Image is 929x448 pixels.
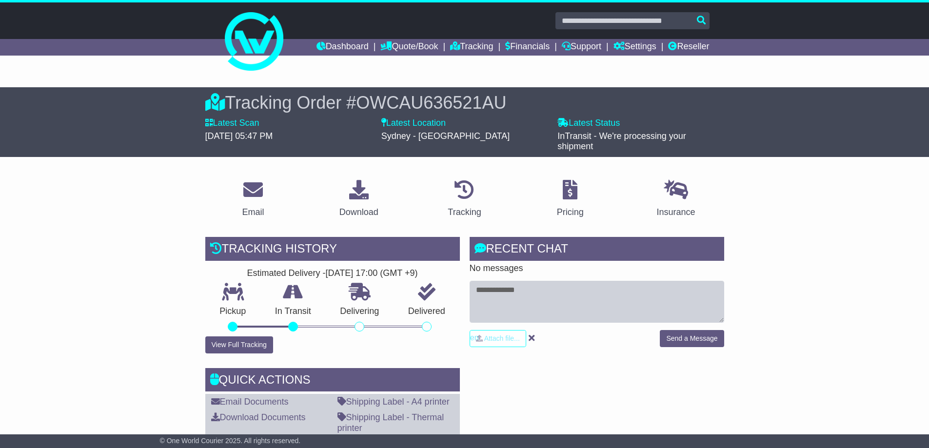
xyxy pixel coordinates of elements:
[613,39,656,56] a: Settings
[205,368,460,394] div: Quick Actions
[326,306,394,317] p: Delivering
[470,237,724,263] div: RECENT CHAT
[562,39,601,56] a: Support
[381,131,510,141] span: Sydney - [GEOGRAPHIC_DATA]
[260,306,326,317] p: In Transit
[205,336,273,353] button: View Full Tracking
[551,176,590,222] a: Pricing
[326,268,418,279] div: [DATE] 17:00 (GMT +9)
[660,330,724,347] button: Send a Message
[557,206,584,219] div: Pricing
[668,39,709,56] a: Reseller
[316,39,369,56] a: Dashboard
[441,176,487,222] a: Tracking
[205,306,261,317] p: Pickup
[337,397,450,407] a: Shipping Label - A4 printer
[242,206,264,219] div: Email
[211,412,306,422] a: Download Documents
[356,93,506,113] span: OWCAU636521AU
[205,268,460,279] div: Estimated Delivery -
[339,206,378,219] div: Download
[505,39,550,56] a: Financials
[557,131,686,152] span: InTransit - We're processing your shipment
[448,206,481,219] div: Tracking
[236,176,270,222] a: Email
[380,39,438,56] a: Quote/Book
[651,176,702,222] a: Insurance
[381,118,446,129] label: Latest Location
[450,39,493,56] a: Tracking
[205,118,259,129] label: Latest Scan
[394,306,460,317] p: Delivered
[333,176,385,222] a: Download
[205,92,724,113] div: Tracking Order #
[211,397,289,407] a: Email Documents
[657,206,695,219] div: Insurance
[205,237,460,263] div: Tracking history
[557,118,620,129] label: Latest Status
[205,131,273,141] span: [DATE] 05:47 PM
[470,263,724,274] p: No messages
[160,437,301,445] span: © One World Courier 2025. All rights reserved.
[337,412,444,433] a: Shipping Label - Thermal printer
